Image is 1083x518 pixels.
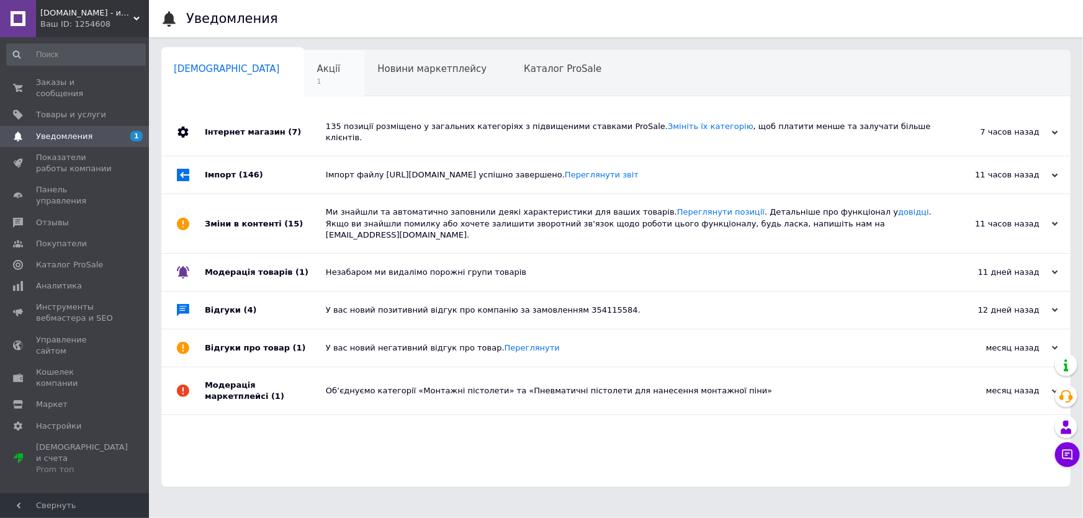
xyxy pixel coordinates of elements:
div: месяц назад [934,342,1058,354]
div: Ми знайшли та автоматично заповнили деякі характеристики для ваших товарів. . Детальніше про функ... [326,207,934,241]
div: Незабаром ми видалімо порожні групи товарів [326,267,934,278]
span: Управление сайтом [36,334,115,357]
a: Змініть їх категорію [668,122,753,131]
div: Ваш ID: 1254608 [40,19,149,30]
span: Новини маркетплейсу [377,63,487,74]
div: У вас новий позитивний відгук про компанію за замовленням 354115584. [326,305,934,316]
span: Каталог ProSale [524,63,601,74]
span: Кошелек компании [36,367,115,389]
span: Покупатели [36,238,87,249]
span: Отзывы [36,217,69,228]
div: Відгуки про товар [205,329,326,367]
div: Імпорт файлу [URL][DOMAIN_NAME] успішно завершено. [326,169,934,181]
h1: Уведомления [186,11,278,26]
span: Инструменты вебмастера и SEO [36,301,115,324]
span: (4) [244,305,257,315]
div: 11 дней назад [934,267,1058,278]
div: Об’єднуємо категорії «Монтажні пістолети» та «Пневматичні пістолети для нанесення монтажної піни» [326,385,934,396]
div: 135 позиції розміщено у загальних категоріях з підвищеними ставками ProSale. , щоб платити менше ... [326,121,934,143]
span: 1 [130,131,143,141]
div: Імпорт [205,156,326,194]
span: Маркет [36,399,68,410]
span: Акції [317,63,341,74]
span: Уведомления [36,131,92,142]
a: Переглянути звіт [565,170,639,179]
span: (7) [288,127,301,136]
div: Модерація маркетплейсі [205,367,326,414]
div: 7 часов назад [934,127,1058,138]
div: 12 дней назад [934,305,1058,316]
input: Поиск [6,43,146,66]
button: Чат с покупателем [1055,442,1080,467]
span: 1 [317,77,341,86]
span: [DEMOGRAPHIC_DATA] [174,63,280,74]
span: (15) [284,219,303,228]
div: Модерація товарів [205,254,326,291]
a: Переглянути позиції [677,207,765,217]
div: месяц назад [934,385,1058,396]
a: Переглянути [505,343,560,352]
div: Зміни в контенті [205,194,326,253]
span: Аналитика [36,280,82,292]
span: Товары и услуги [36,109,106,120]
span: Настройки [36,421,81,432]
a: довідці [898,207,929,217]
div: Prom топ [36,464,128,475]
span: Панель управления [36,184,115,207]
div: 11 часов назад [934,218,1058,230]
span: (1) [295,267,308,277]
span: (1) [271,391,284,401]
div: Інтернет магазин [205,109,326,156]
span: Показатели работы компании [36,152,115,174]
div: У вас новий негативний відгук про товар. [326,342,934,354]
span: (1) [293,343,306,352]
div: 11 часов назад [934,169,1058,181]
div: Відгуки [205,292,326,329]
span: Заказы и сообщения [36,77,115,99]
span: TopikSHOP.com.ua - интернет магазин товаров для семьи, дома и дачи [40,7,133,19]
span: (146) [239,170,263,179]
span: [DEMOGRAPHIC_DATA] и счета [36,442,128,476]
span: Каталог ProSale [36,259,103,270]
